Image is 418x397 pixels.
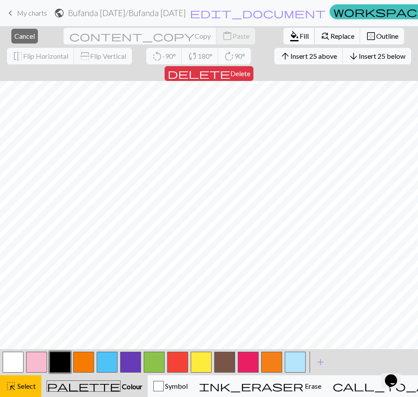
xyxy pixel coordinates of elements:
[290,52,337,60] span: Insert 25 above
[54,7,64,19] span: public
[193,375,327,397] button: Erase
[13,50,23,62] span: flip
[314,28,361,44] button: Replace
[381,362,409,388] iframe: chat widget
[164,382,188,390] span: Symbol
[230,69,250,77] span: Delete
[234,52,245,60] span: 90°
[360,28,404,44] button: Outline
[300,32,309,40] span: Fill
[90,52,126,60] span: Flip Vertical
[280,50,290,62] span: arrow_upward
[283,28,315,44] button: Fill
[5,6,47,20] a: My charts
[315,356,326,368] span: add
[121,382,142,390] span: Colour
[187,50,198,62] span: sync
[359,52,405,60] span: Insert 25 below
[198,52,212,60] span: 180°
[320,30,330,42] span: find_replace
[289,30,300,42] span: format_color_fill
[146,48,182,64] button: -90°
[165,66,253,81] button: Delete
[366,30,376,42] span: border_outer
[330,32,354,40] span: Replace
[168,67,230,80] span: delete
[17,9,47,17] span: My charts
[190,7,326,19] span: edit_document
[7,48,74,64] button: Flip Horizontal
[64,28,217,44] button: Copy
[41,375,148,397] button: Colour
[348,50,359,62] span: arrow_downward
[6,380,16,392] span: highlight_alt
[343,48,411,64] button: Insert 25 below
[5,7,16,19] span: keyboard_arrow_left
[69,30,195,42] span: content_copy
[376,32,398,40] span: Outline
[14,32,35,40] span: Cancel
[74,48,132,64] button: Flip Vertical
[23,52,68,60] span: Flip Horizontal
[224,50,234,62] span: rotate_right
[182,48,219,64] button: 180°
[11,29,38,44] button: Cancel
[148,375,193,397] button: Symbol
[162,52,176,60] span: -90°
[47,380,120,392] span: palette
[218,48,251,64] button: 90°
[303,382,321,390] span: Erase
[195,32,211,40] span: Copy
[79,51,91,61] span: flip
[68,8,186,18] h2: Bufanda [DATE] / Bufanda [DATE]
[16,382,36,390] span: Select
[199,380,303,392] span: ink_eraser
[152,50,162,62] span: rotate_left
[274,48,343,64] button: Insert 25 above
